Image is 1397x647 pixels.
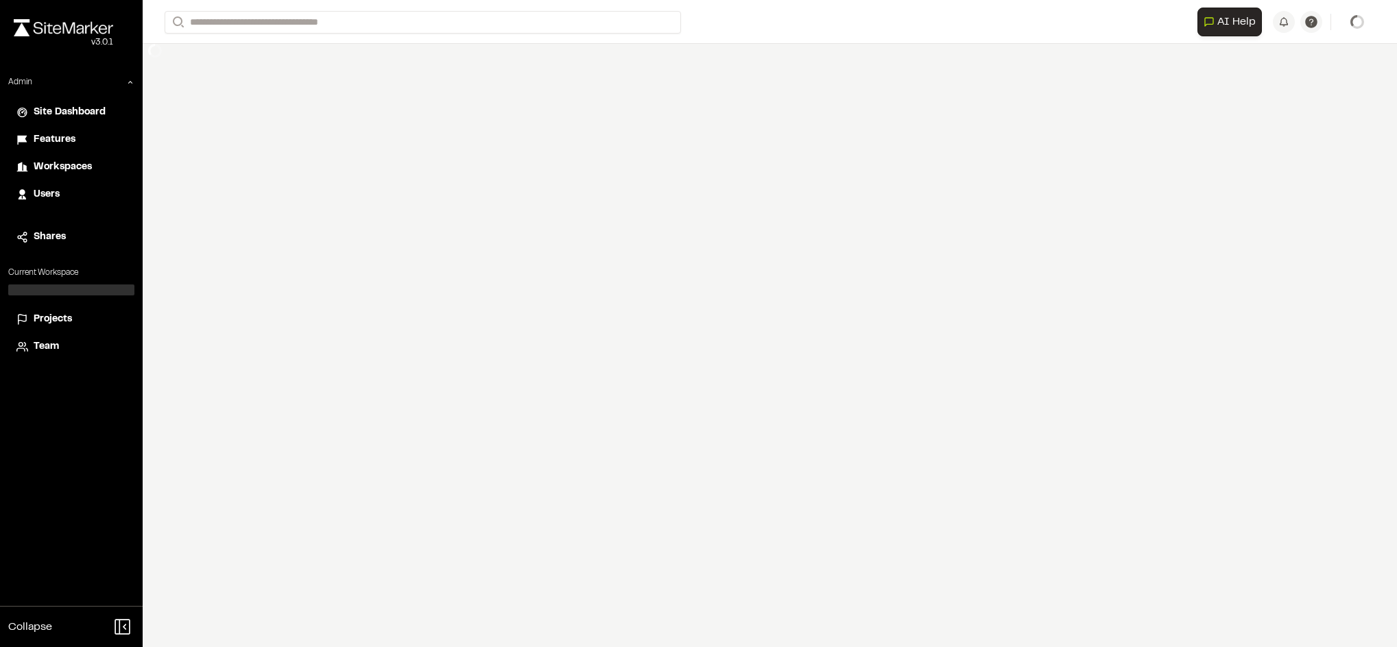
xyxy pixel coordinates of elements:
[1197,8,1262,36] button: Open AI Assistant
[34,187,60,202] span: Users
[34,105,106,120] span: Site Dashboard
[8,267,134,279] p: Current Workspace
[34,312,72,327] span: Projects
[8,76,32,88] p: Admin
[14,36,113,49] div: Oh geez...please don't...
[16,160,126,175] a: Workspaces
[34,160,92,175] span: Workspaces
[165,11,189,34] button: Search
[34,132,75,147] span: Features
[14,19,113,36] img: rebrand.png
[34,230,66,245] span: Shares
[1197,8,1267,36] div: Open AI Assistant
[1217,14,1256,30] span: AI Help
[8,619,52,635] span: Collapse
[34,339,59,354] span: Team
[16,230,126,245] a: Shares
[16,339,126,354] a: Team
[16,105,126,120] a: Site Dashboard
[16,187,126,202] a: Users
[16,132,126,147] a: Features
[16,312,126,327] a: Projects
